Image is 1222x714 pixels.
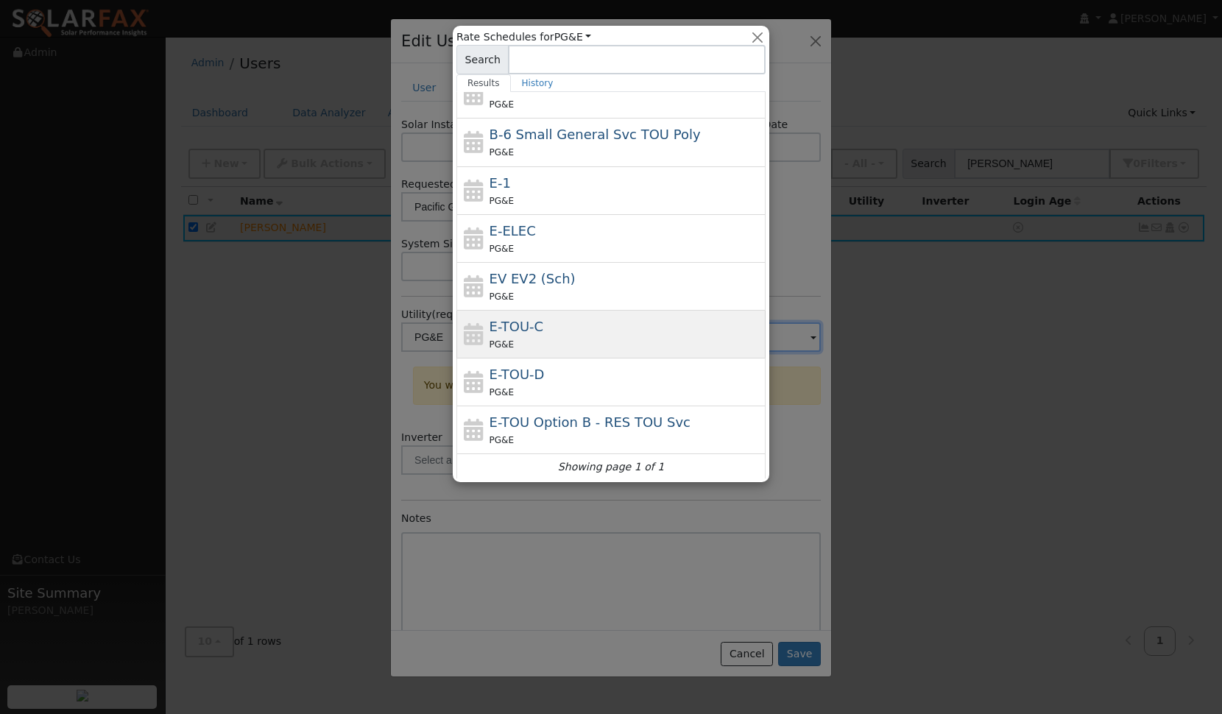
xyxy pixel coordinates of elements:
span: PG&E [490,435,514,445]
span: PG&E [490,196,514,206]
span: PG&E [490,339,514,350]
span: E-1 [490,175,511,191]
span: PG&E [490,99,514,110]
span: E-TOU-D [490,367,545,382]
i: Showing page 1 of 1 [558,459,664,475]
span: PG&E [490,387,514,397]
span: E-TOU-C [490,319,544,334]
span: Electric Vehicle EV2 (Sch) [490,271,576,286]
span: PG&E [490,147,514,158]
span: B-6 Small General Service TOU Poly Phase [490,127,701,142]
a: History [511,74,565,92]
span: E-TOU Option B - Residential Time of Use Service (All Baseline Regions) [490,414,691,430]
span: Search [456,45,509,74]
span: PG&E [490,244,514,254]
a: Results [456,74,511,92]
span: E-ELEC [490,223,536,238]
span: PG&E [490,291,514,302]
